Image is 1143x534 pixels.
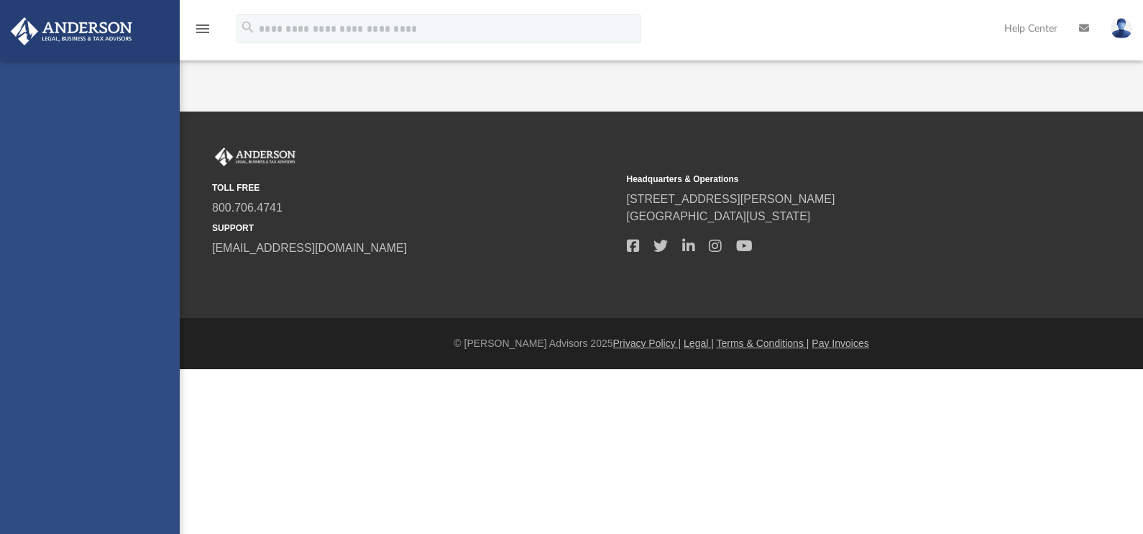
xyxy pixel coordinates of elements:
a: Terms & Conditions | [717,338,809,349]
img: Anderson Advisors Platinum Portal [212,148,298,166]
i: menu [194,20,211,37]
a: Pay Invoices [812,338,868,349]
i: search [240,19,256,35]
small: TOLL FREE [212,181,617,194]
a: Legal | [684,338,714,349]
a: menu [194,27,211,37]
a: [GEOGRAPHIC_DATA][US_STATE] [627,210,811,222]
a: [EMAIL_ADDRESS][DOMAIN_NAME] [212,242,407,254]
img: User Pic [1111,18,1132,39]
small: SUPPORT [212,222,617,235]
a: Privacy Policy | [613,338,681,349]
div: © [PERSON_NAME] Advisors 2025 [180,336,1143,351]
img: Anderson Advisors Platinum Portal [6,17,137,45]
a: 800.706.4741 [212,202,283,214]
small: Headquarters & Operations [627,173,1032,186]
a: [STREET_ADDRESS][PERSON_NAME] [627,193,835,205]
